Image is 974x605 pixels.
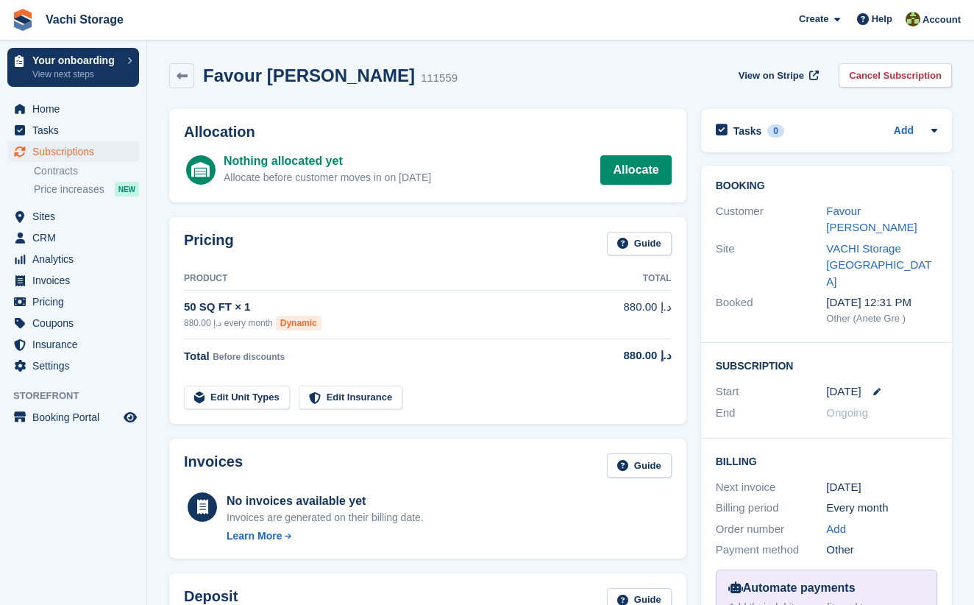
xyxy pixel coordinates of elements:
[583,291,671,339] td: 880.00 د.إ
[32,355,121,376] span: Settings
[7,227,139,248] a: menu
[32,249,121,269] span: Analytics
[894,123,914,140] a: Add
[826,500,937,517] div: Every month
[733,124,762,138] h2: Tasks
[32,68,120,81] p: View next steps
[739,68,804,83] span: View on Stripe
[7,48,139,87] a: Your onboarding View next steps
[716,383,827,400] div: Start
[184,299,583,316] div: 50 SQ FT × 1
[32,334,121,355] span: Insurance
[607,232,672,256] a: Guide
[906,12,920,26] img: Anete Gre
[184,124,672,141] h2: Allocation
[421,70,458,87] div: 111559
[716,453,937,468] h2: Billing
[184,232,234,256] h2: Pricing
[872,12,892,26] span: Help
[799,12,828,26] span: Create
[7,120,139,141] a: menu
[826,479,937,496] div: [DATE]
[923,13,961,27] span: Account
[34,181,139,197] a: Price increases NEW
[716,405,827,422] div: End
[32,291,121,312] span: Pricing
[40,7,129,32] a: Vachi Storage
[728,579,925,597] div: Automate payments
[607,453,672,478] a: Guide
[583,347,671,364] div: 880.00 د.إ
[826,521,846,538] a: Add
[7,141,139,162] a: menu
[716,203,827,236] div: Customer
[716,521,827,538] div: Order number
[34,183,104,197] span: Price increases
[32,120,121,141] span: Tasks
[7,270,139,291] a: menu
[224,152,431,170] div: Nothing allocated yet
[826,542,937,559] div: Other
[716,479,827,496] div: Next invoice
[184,453,243,478] h2: Invoices
[32,99,121,119] span: Home
[227,510,424,526] div: Invoices are generated on their billing date.
[121,408,139,426] a: Preview store
[32,407,121,428] span: Booking Portal
[839,63,952,88] a: Cancel Subscription
[32,270,121,291] span: Invoices
[716,542,827,559] div: Payment method
[13,389,146,403] span: Storefront
[115,182,139,197] div: NEW
[7,407,139,428] a: menu
[32,141,121,162] span: Subscriptions
[299,386,403,410] a: Edit Insurance
[733,63,822,88] a: View on Stripe
[7,249,139,269] a: menu
[7,355,139,376] a: menu
[184,386,290,410] a: Edit Unit Types
[767,124,784,138] div: 0
[12,9,34,31] img: stora-icon-8386f47178a22dfd0bd8f6a31ec36ba5ce8667c1dd55bd0f319d3a0aa187defe.svg
[7,99,139,119] a: menu
[826,294,937,311] div: [DATE] 12:31 PM
[184,350,210,362] span: Total
[7,291,139,312] a: menu
[600,155,671,185] a: Allocate
[716,500,827,517] div: Billing period
[213,352,285,362] span: Before discounts
[716,294,827,325] div: Booked
[32,55,120,66] p: Your onboarding
[826,311,937,326] div: Other (Anete Gre )
[34,164,139,178] a: Contracts
[826,242,931,288] a: VACHI Storage [GEOGRAPHIC_DATA]
[32,227,121,248] span: CRM
[7,313,139,333] a: menu
[826,205,917,234] a: Favour [PERSON_NAME]
[184,316,583,330] div: 880.00 د.إ every month
[7,334,139,355] a: menu
[826,383,861,400] time: 2025-10-01 20:00:00 UTC
[227,492,424,510] div: No invoices available yet
[203,66,415,85] h2: Favour [PERSON_NAME]
[716,358,937,372] h2: Subscription
[7,206,139,227] a: menu
[184,267,583,291] th: Product
[224,170,431,185] div: Allocate before customer moves in on [DATE]
[32,206,121,227] span: Sites
[716,241,827,291] div: Site
[826,406,868,419] span: Ongoing
[583,267,671,291] th: Total
[227,528,282,544] div: Learn More
[276,316,321,330] div: Dynamic
[227,528,424,544] a: Learn More
[32,313,121,333] span: Coupons
[716,180,937,192] h2: Booking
